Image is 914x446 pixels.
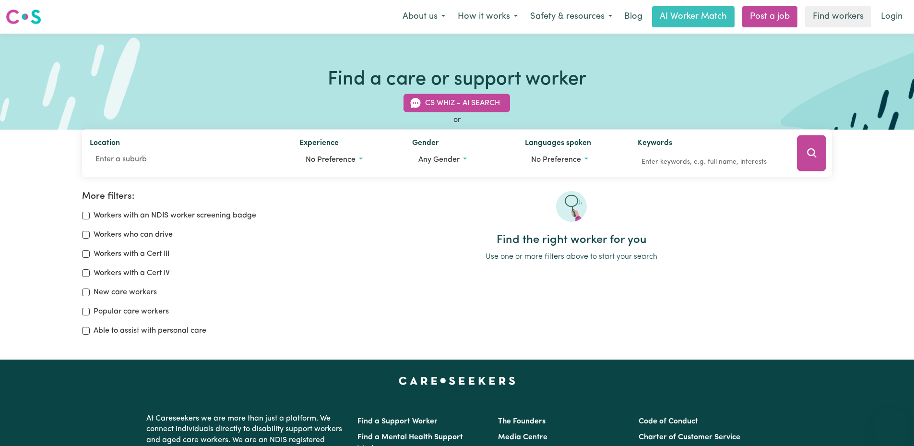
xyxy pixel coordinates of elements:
button: How it works [451,7,524,27]
img: Careseekers logo [6,8,41,25]
button: Search [797,135,826,171]
label: Experience [299,137,339,151]
label: New care workers [94,287,157,298]
p: Use one or more filters above to start your search [310,251,832,263]
a: Find a Support Worker [357,418,438,425]
a: Post a job [742,6,797,27]
a: The Founders [498,418,546,425]
a: Code of Conduct [639,418,698,425]
a: Find workers [805,6,871,27]
h1: Find a care or support worker [328,68,586,91]
a: Careseekers logo [6,6,41,28]
span: No preference [306,156,356,164]
label: Languages spoken [525,137,591,151]
a: AI Worker Match [652,6,735,27]
h2: More filters: [82,191,299,202]
label: Gender [412,137,439,151]
label: Able to assist with personal care [94,325,206,337]
label: Workers with an NDIS worker screening badge [94,210,256,221]
a: Blog [618,6,648,27]
button: Safety & resources [524,7,618,27]
span: No preference [531,156,581,164]
div: or [82,114,832,126]
input: Enter a suburb [90,151,285,168]
button: CS Whiz - AI Search [404,94,510,112]
label: Workers with a Cert III [94,248,169,260]
h2: Find the right worker for you [310,233,832,247]
label: Location [90,137,120,151]
button: Worker language preferences [525,151,622,169]
button: Worker experience options [299,151,397,169]
label: Workers with a Cert IV [94,267,170,279]
a: Careseekers home page [399,377,515,385]
label: Workers who can drive [94,229,173,241]
a: Media Centre [498,434,547,441]
a: Login [875,6,908,27]
iframe: Button to launch messaging window [876,408,906,438]
label: Keywords [638,137,672,151]
input: Enter keywords, e.g. full name, interests [638,155,783,169]
a: Charter of Customer Service [639,434,740,441]
button: About us [396,7,451,27]
label: Popular care workers [94,306,169,317]
span: Any gender [418,156,460,164]
button: Worker gender preference [412,151,510,169]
